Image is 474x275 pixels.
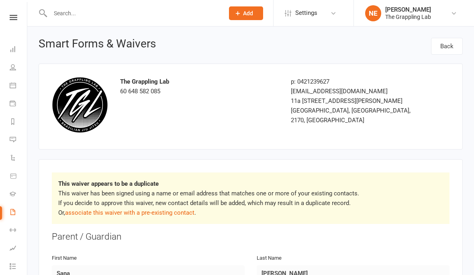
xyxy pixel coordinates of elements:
div: 60 648 582 085 [120,77,279,96]
p: This waiver has been signed using a name or email address that matches one or more of your existi... [58,189,443,218]
div: NE [365,5,381,21]
a: Product Sales [10,168,28,186]
label: First Name [52,254,77,263]
div: 11a [STREET_ADDRESS][PERSON_NAME] [291,96,415,106]
div: p: 0421239627 [291,77,415,86]
a: Calendar [10,77,28,95]
div: Parent / Guardian [52,230,449,243]
button: Add [229,6,263,20]
a: People [10,59,28,77]
a: Assessments [10,240,28,258]
label: Last Name [257,254,282,263]
div: [GEOGRAPHIC_DATA], [GEOGRAPHIC_DATA], 2170, [GEOGRAPHIC_DATA] [291,106,415,125]
img: 9400ad43-7733-4ee9-8bb9-02bedf579b7b.png [52,77,108,133]
div: [PERSON_NAME] [385,6,431,13]
a: associate this waiver with a pre-existing contact [65,209,194,216]
a: Reports [10,113,28,131]
div: [EMAIL_ADDRESS][DOMAIN_NAME] [291,86,415,96]
a: Payments [10,95,28,113]
a: Back [431,38,463,55]
h1: Smart Forms & Waivers [39,38,156,52]
strong: The Grappling Lab [120,78,169,85]
span: Settings [295,4,317,22]
div: The Grappling Lab [385,13,431,21]
strong: This waiver appears to be a duplicate [58,180,159,187]
input: Search... [48,8,219,19]
a: Dashboard [10,41,28,59]
span: Add [243,10,253,16]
